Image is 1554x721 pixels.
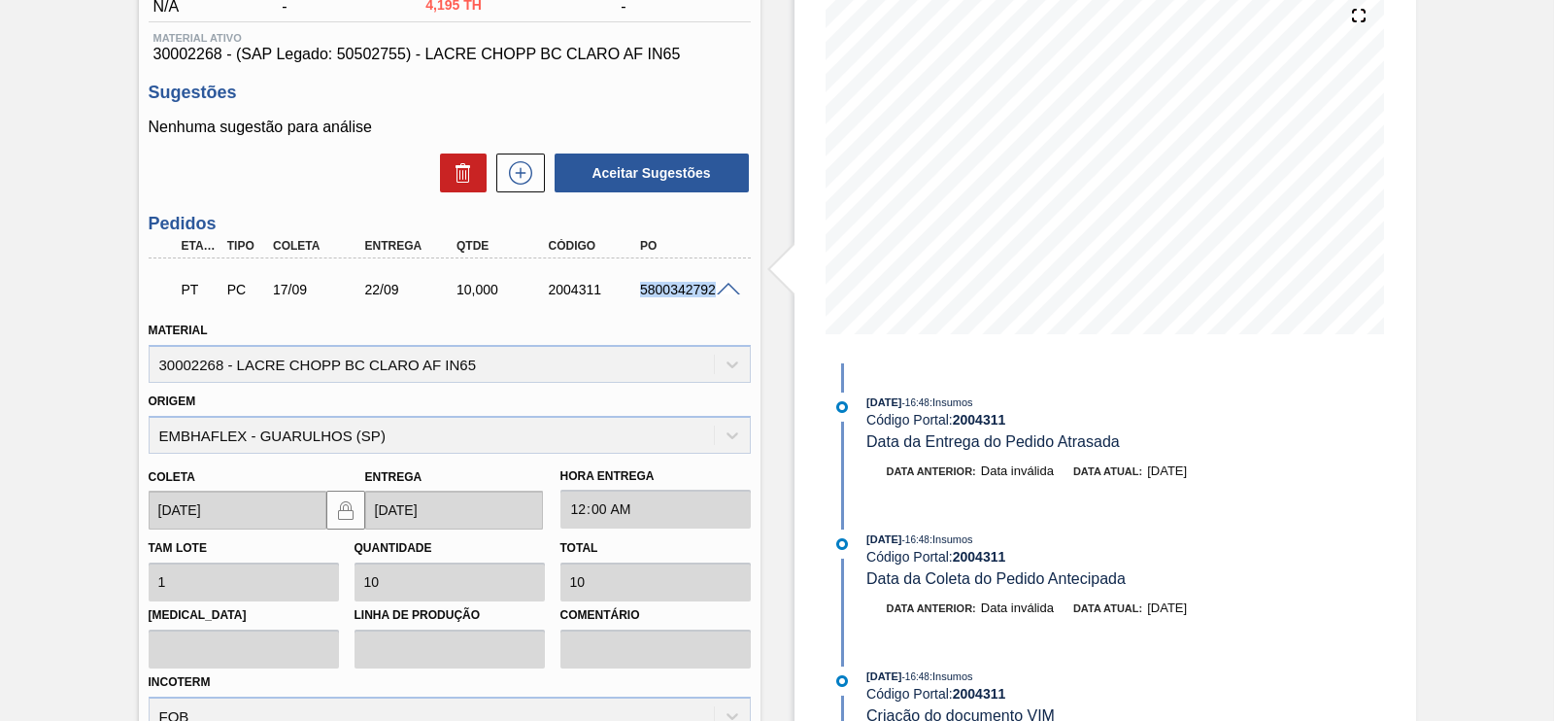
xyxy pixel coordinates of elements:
[149,119,751,136] p: Nenhuma sugestão para análise
[268,282,369,297] div: 17/09/2025
[153,32,746,44] span: Material ativo
[149,395,196,408] label: Origem
[452,282,553,297] div: 10,000
[887,602,976,614] span: Data anterior:
[866,433,1120,450] span: Data da Entrega do Pedido Atrasada
[866,412,1328,428] div: Código Portal:
[866,396,901,408] span: [DATE]
[544,239,645,253] div: Código
[487,154,545,192] div: Nova sugestão
[953,412,1006,428] strong: 2004311
[1073,465,1142,477] span: Data atual:
[360,282,461,297] div: 22/09/2025
[452,239,553,253] div: Qtde
[981,601,1054,615] span: Data inválida
[902,534,929,545] span: - 16:48
[334,498,357,522] img: locked
[153,46,746,63] span: 30002268 - (SAP Legado: 50502755) - LACRE CHOPP BC CLARO AF IN65
[149,541,207,555] label: Tam lote
[545,152,751,194] div: Aceitar Sugestões
[365,491,543,530] input: dd/mm/yyyy
[360,239,461,253] div: Entrega
[149,601,339,630] label: [MEDICAL_DATA]
[929,396,973,408] span: : Insumos
[355,601,545,630] label: Linha de Produção
[866,533,901,545] span: [DATE]
[555,154,749,192] button: Aceitar Sugestões
[635,282,736,297] div: 5800342792
[635,239,736,253] div: PO
[887,465,976,477] span: Data anterior:
[836,401,848,413] img: atual
[929,533,973,545] span: : Insumos
[326,491,365,530] button: locked
[149,675,211,689] label: Incoterm
[866,570,1126,587] span: Data da Coleta do Pedido Antecipada
[177,268,223,311] div: Pedido em Trânsito
[866,670,901,682] span: [DATE]
[560,541,598,555] label: Total
[929,670,973,682] span: : Insumos
[953,686,1006,702] strong: 2004311
[222,282,269,297] div: Pedido de Compra
[1147,601,1187,615] span: [DATE]
[149,214,751,234] h3: Pedidos
[902,397,929,408] span: - 16:48
[182,282,219,297] p: PT
[836,675,848,687] img: atual
[149,470,195,484] label: Coleta
[560,601,751,630] label: Comentário
[866,549,1328,565] div: Código Portal:
[836,538,848,550] img: atual
[544,282,645,297] div: 2004311
[149,324,208,337] label: Material
[177,239,223,253] div: Etapa
[902,671,929,682] span: - 16:48
[222,239,269,253] div: Tipo
[560,463,751,491] label: Hora Entrega
[866,686,1328,702] div: Código Portal:
[1073,602,1142,614] span: Data atual:
[1147,463,1187,478] span: [DATE]
[981,463,1054,478] span: Data inválida
[268,239,369,253] div: Coleta
[365,470,422,484] label: Entrega
[149,491,326,530] input: dd/mm/yyyy
[430,154,487,192] div: Excluir Sugestões
[149,83,751,103] h3: Sugestões
[355,541,432,555] label: Quantidade
[953,549,1006,565] strong: 2004311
